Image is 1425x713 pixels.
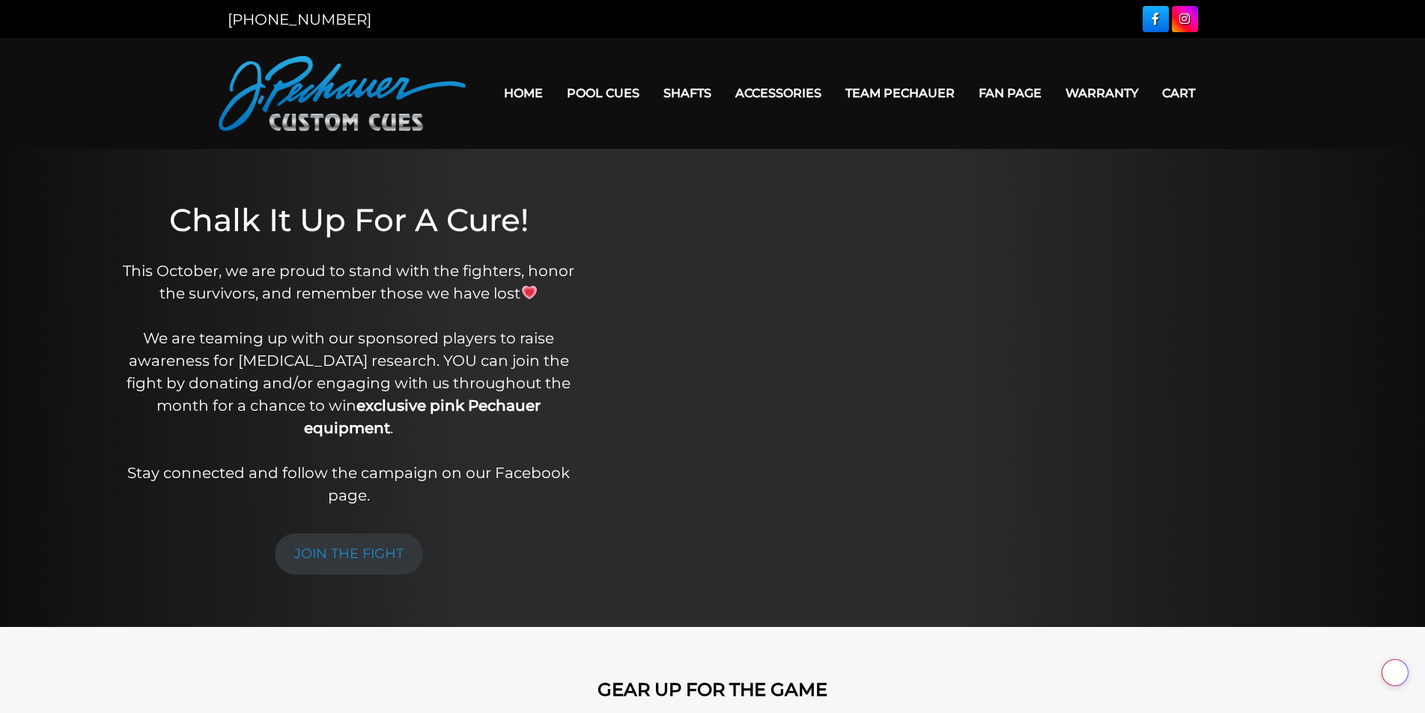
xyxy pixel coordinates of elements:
[219,56,466,131] img: Pechauer Custom Cues
[492,74,555,112] a: Home
[598,679,827,700] strong: GEAR UP FOR THE GAME
[651,74,723,112] a: Shafts
[115,260,583,507] p: This October, we are proud to stand with the fighters, honor the survivors, and remember those we...
[555,74,651,112] a: Pool Cues
[1054,74,1150,112] a: Warranty
[275,533,423,575] a: JOIN THE FIGHT
[1150,74,1207,112] a: Cart
[228,10,371,28] a: [PHONE_NUMBER]
[115,201,583,239] h1: Chalk It Up For A Cure!
[723,74,833,112] a: Accessories
[833,74,967,112] a: Team Pechauer
[304,397,541,437] strong: exclusive pink Pechauer equipment
[967,74,1054,112] a: Fan Page
[522,285,537,300] img: 💗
